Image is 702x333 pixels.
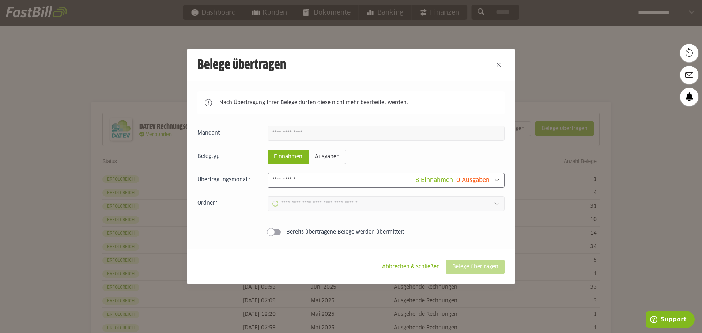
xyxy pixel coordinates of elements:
sl-switch: Bereits übertragene Belege werden übermittelt [197,228,505,236]
iframe: Öffnet ein Widget, in dem Sie weitere Informationen finden [646,311,695,329]
sl-radio-button: Einnahmen [268,150,309,164]
span: 8 Einnahmen [415,177,453,183]
sl-button: Abbrechen & schließen [376,260,446,274]
span: 0 Ausgaben [456,177,490,183]
sl-button: Belege übertragen [446,260,505,274]
sl-radio-button: Ausgaben [309,150,346,164]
